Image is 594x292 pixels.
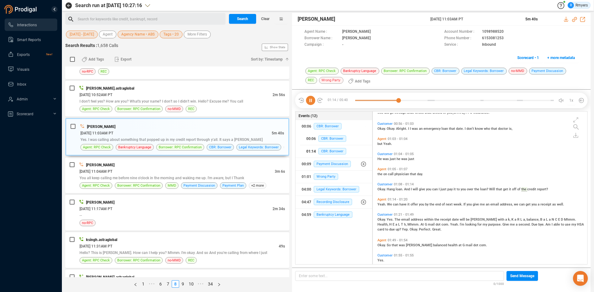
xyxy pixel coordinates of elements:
[489,187,496,191] span: Will
[512,187,517,191] span: off
[564,218,576,222] span: Mhmm.
[514,202,519,206] span: we
[411,187,413,191] span: I
[377,157,383,161] span: He
[569,95,573,105] span: 1x
[394,218,401,222] span: The
[401,218,411,222] span: email
[387,187,396,191] span: Hang
[395,222,398,226] span: a
[390,111,394,115] span: go
[99,31,116,38] button: Agent
[314,173,338,180] span: Wrong Party
[404,187,411,191] span: And
[8,48,52,61] a: ExportsNew!
[514,218,517,222] span: a
[249,182,266,189] span: +2 more
[552,222,553,226] span: I
[463,202,467,206] span: If
[473,202,480,206] span: give
[393,202,399,206] span: can
[229,14,256,24] button: Search
[540,218,543,222] span: B
[436,222,441,226] span: dot
[401,157,408,161] span: was
[65,157,289,193] div: [PERSON_NAME][DATE] 11:04AM PT3m 6sYou all keep calling me before nine o'clock in the morning and...
[544,53,578,63] button: + more metadata
[86,163,114,167] span: [PERSON_NAME]
[302,121,311,131] div: 00:06
[8,19,52,31] a: Interactions
[387,218,394,222] span: Yes.
[411,218,424,222] span: address
[273,207,285,211] span: 2m 34s
[318,135,346,142] span: CBR: Borrower
[261,14,269,24] span: Clear
[117,183,160,188] span: Borrower: RPC Confirmation
[452,218,460,222] span: date
[432,187,439,191] span: can
[17,23,37,27] span: Interactions
[443,111,447,115] span: of
[496,187,503,191] span: that
[435,202,442,206] span: end
[88,54,104,64] span: Add Tags
[517,187,521,191] span: of
[5,19,57,31] li: Interactions
[526,202,532,206] span: get
[519,202,526,206] span: can
[384,111,390,115] span: did
[302,159,311,169] div: 00:09
[83,144,111,150] span: Agent: RPC Check
[118,144,151,150] span: Bankruptcy Language
[538,222,545,226] span: bye.
[538,202,540,206] span: a
[415,111,425,115] span: Cross
[300,133,372,145] button: 00:06CBR: Borrower
[442,202,446,206] span: of
[432,227,441,231] span: Great.
[314,186,359,193] span: Legal Keywords: Borrower
[80,244,112,248] span: [DATE] 11:31AM PT
[295,196,372,208] button: 04:47Recording Disclosure
[419,187,426,191] span: give
[251,54,283,64] span: Sort by: Timestamp
[306,134,316,144] div: 00:06
[86,86,134,91] span: [PERSON_NAME].astraglobal
[256,14,275,24] button: Clear
[441,127,449,131] span: loan
[262,44,288,51] button: Show Stats
[532,202,538,206] span: you
[467,202,473,206] span: you
[355,76,370,86] span: Add Tags
[302,184,311,194] div: 04:00
[306,146,316,156] div: 01:14
[407,222,420,226] span: Mhmm.
[509,127,512,131] span: is,
[553,222,561,226] span: able
[184,31,211,38] button: More Filters
[65,81,289,116] div: [PERSON_NAME].astraglobal[DATE] 10:52AM PT2m 56sI don't feel yes? How are you? What's your name? ...
[82,220,93,226] span: no-RPC
[555,218,558,222] span: C
[424,218,434,222] span: within
[456,127,465,131] span: date.
[394,172,410,176] span: physician
[471,218,498,222] span: [PERSON_NAME]
[545,222,552,226] span: Am
[168,106,181,112] span: no-MMD
[523,218,527,222] span: a,
[454,202,463,206] span: week.
[399,243,406,247] span: was
[419,227,432,231] span: Perfect.
[295,209,372,221] button: 04:59Bankruptcy Language
[222,183,244,188] span: Payment Plan
[402,227,410,231] span: Yep.
[490,202,500,206] span: email
[458,243,463,247] span: at
[270,10,285,84] span: Show Stats
[209,144,231,150] span: CBR: Borrower
[101,69,107,74] span: REC
[477,222,483,226] span: for
[425,111,433,115] span: Blue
